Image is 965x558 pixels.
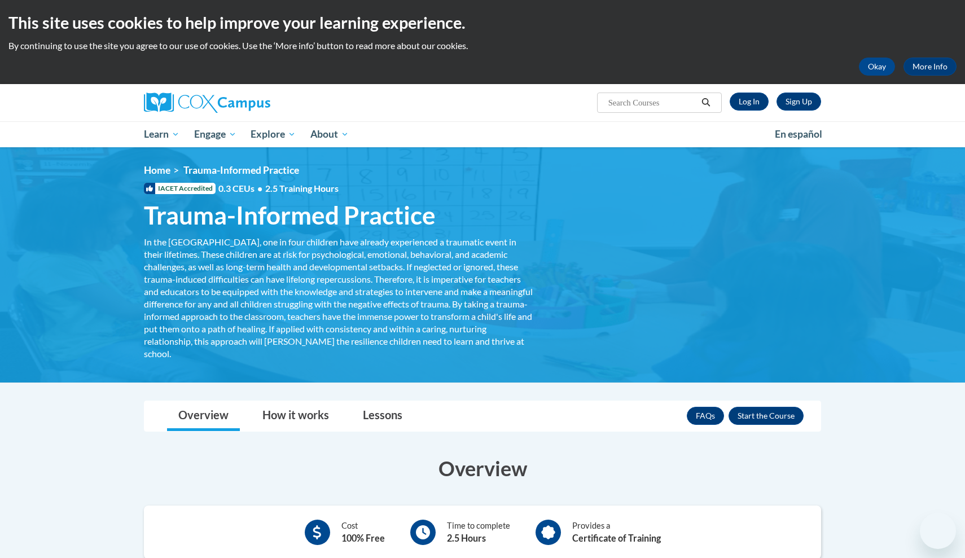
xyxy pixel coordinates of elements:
[127,121,838,147] div: Main menu
[8,39,957,52] p: By continuing to use the site you agree to our use of cookies. Use the ‘More info’ button to read...
[251,401,340,431] a: How it works
[251,128,296,141] span: Explore
[144,183,216,194] span: IACET Accredited
[572,520,661,545] div: Provides a
[303,121,356,147] a: About
[144,200,436,230] span: Trauma-Informed Practice
[775,128,822,140] span: En español
[572,533,661,543] b: Certificate of Training
[447,533,486,543] b: 2.5 Hours
[144,93,270,113] img: Cox Campus
[144,93,358,113] a: Cox Campus
[218,182,339,195] span: 0.3 CEUs
[730,93,769,111] a: Log In
[265,183,339,194] span: 2.5 Training Hours
[777,93,821,111] a: Register
[144,164,170,176] a: Home
[698,96,714,109] button: Search
[447,520,510,545] div: Time to complete
[187,121,244,147] a: Engage
[352,401,414,431] a: Lessons
[341,533,385,543] b: 100% Free
[183,164,299,176] span: Trauma-Informed Practice
[194,128,236,141] span: Engage
[341,520,385,545] div: Cost
[144,236,533,360] div: In the [GEOGRAPHIC_DATA], one in four children have already experienced a traumatic event in thei...
[687,407,724,425] a: FAQs
[243,121,303,147] a: Explore
[729,407,804,425] button: Enroll
[310,128,349,141] span: About
[767,122,830,146] a: En español
[137,121,187,147] a: Learn
[167,401,240,431] a: Overview
[903,58,957,76] a: More Info
[144,128,179,141] span: Learn
[144,454,821,482] h3: Overview
[257,183,262,194] span: •
[8,11,957,34] h2: This site uses cookies to help improve your learning experience.
[859,58,895,76] button: Okay
[920,513,956,549] iframe: Button to launch messaging window
[607,96,698,109] input: Search Courses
